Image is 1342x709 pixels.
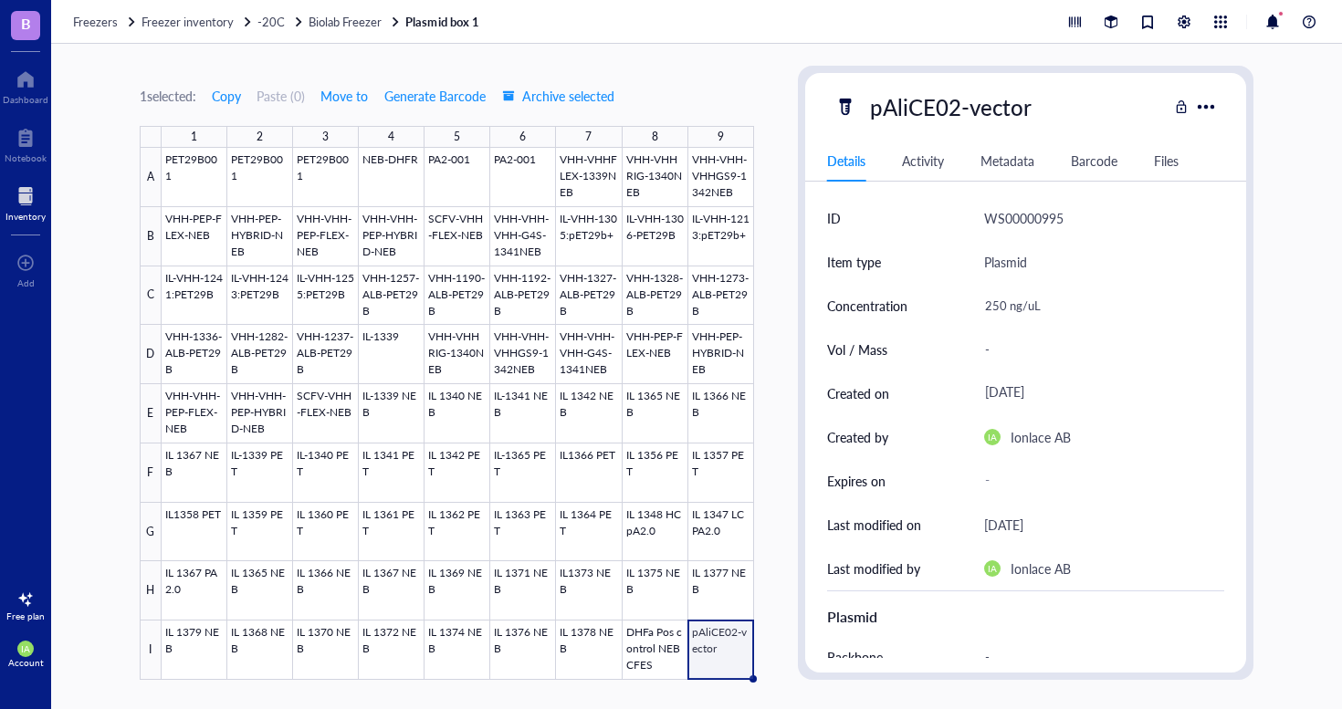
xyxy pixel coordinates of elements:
[827,296,907,316] div: Concentration
[5,152,47,163] div: Notebook
[8,657,44,668] div: Account
[984,207,1064,229] div: WS00000995
[501,81,615,110] button: Archive selected
[384,89,486,103] span: Generate Barcode
[980,151,1034,171] div: Metadata
[212,89,241,103] span: Copy
[73,13,118,30] span: Freezers
[191,126,197,148] div: 1
[5,182,46,222] a: Inventory
[988,563,997,574] span: IA
[257,14,402,30] a: -20CBiolab Freezer
[1011,426,1071,448] div: Ionlace AB
[977,464,1218,497] div: -
[827,383,889,403] div: Created on
[862,88,1040,126] div: pAliCE02-vector
[5,211,46,222] div: Inventory
[977,377,1218,410] div: [DATE]
[388,126,394,148] div: 4
[827,515,921,535] div: Last modified on
[827,151,865,171] div: Details
[718,126,724,148] div: 9
[17,277,35,288] div: Add
[211,81,242,110] button: Copy
[140,443,162,503] div: F
[827,558,920,579] div: Last modified by
[519,126,526,148] div: 6
[140,620,162,680] div: I
[585,126,592,148] div: 7
[140,384,162,443] div: E
[21,643,30,654] span: IA
[383,81,487,110] button: Generate Barcode
[140,86,196,106] div: 1 selected:
[1071,151,1117,171] div: Barcode
[320,81,369,110] button: Move to
[5,123,47,163] a: Notebook
[977,330,1218,369] div: -
[827,606,1225,628] div: Plasmid
[140,325,162,384] div: D
[140,561,162,620] div: H
[502,89,614,103] span: Archive selected
[6,610,45,621] div: Free plan
[140,148,162,207] div: A
[902,151,944,171] div: Activity
[1011,558,1071,579] div: Ionlace AB
[984,514,1023,536] div: [DATE]
[73,14,138,30] a: Freezers
[320,89,368,103] span: Move to
[827,252,881,272] div: Item type
[977,287,1218,325] div: 250 ng/uL
[142,13,234,30] span: Freezer inventory
[257,126,263,148] div: 2
[977,638,1218,676] div: -
[827,339,887,360] div: Vol / Mass
[257,81,305,110] button: Paste (0)
[322,126,329,148] div: 3
[827,427,888,447] div: Created by
[827,208,841,228] div: ID
[3,65,48,105] a: Dashboard
[142,14,254,30] a: Freezer inventory
[984,251,1027,273] div: Plasmid
[827,471,886,491] div: Expires on
[140,207,162,266] div: B
[140,503,162,562] div: G
[21,12,31,35] span: B
[3,94,48,105] div: Dashboard
[827,647,883,667] div: Backbone
[988,432,997,443] span: IA
[309,13,382,30] span: Biolab Freezer
[140,266,162,326] div: C
[257,13,285,30] span: -20C
[405,14,482,30] a: Plasmid box 1
[454,126,460,148] div: 5
[1154,151,1179,171] div: Files
[652,126,658,148] div: 8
